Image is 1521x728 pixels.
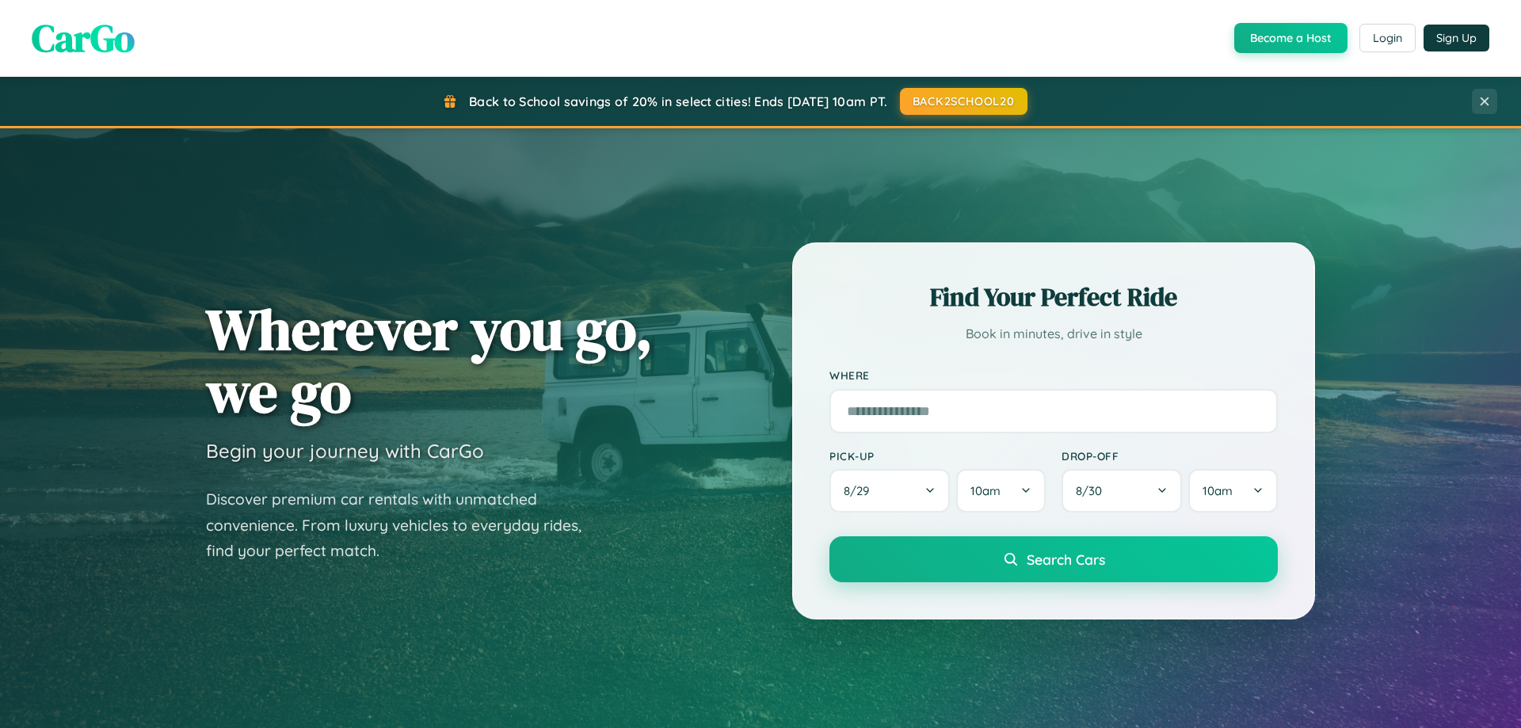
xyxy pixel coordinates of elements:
span: 8 / 30 [1076,483,1110,498]
span: 10am [970,483,1001,498]
p: Discover premium car rentals with unmatched convenience. From luxury vehicles to everyday rides, ... [206,486,602,564]
label: Where [829,369,1278,383]
label: Pick-up [829,449,1046,463]
h3: Begin your journey with CarGo [206,439,484,463]
button: Login [1359,24,1416,52]
button: Become a Host [1234,23,1348,53]
button: 8/30 [1062,469,1182,513]
h1: Wherever you go, we go [206,298,653,423]
h2: Find Your Perfect Ride [829,280,1278,314]
button: BACK2SCHOOL20 [900,88,1027,115]
button: 8/29 [829,469,950,513]
button: 10am [956,469,1046,513]
button: Search Cars [829,536,1278,582]
label: Drop-off [1062,449,1278,463]
span: Search Cars [1027,551,1105,568]
span: 8 / 29 [844,483,877,498]
p: Book in minutes, drive in style [829,322,1278,345]
button: 10am [1188,469,1278,513]
span: 10am [1203,483,1233,498]
span: Back to School savings of 20% in select cities! Ends [DATE] 10am PT. [469,93,887,109]
span: CarGo [32,12,135,64]
button: Sign Up [1424,25,1489,51]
